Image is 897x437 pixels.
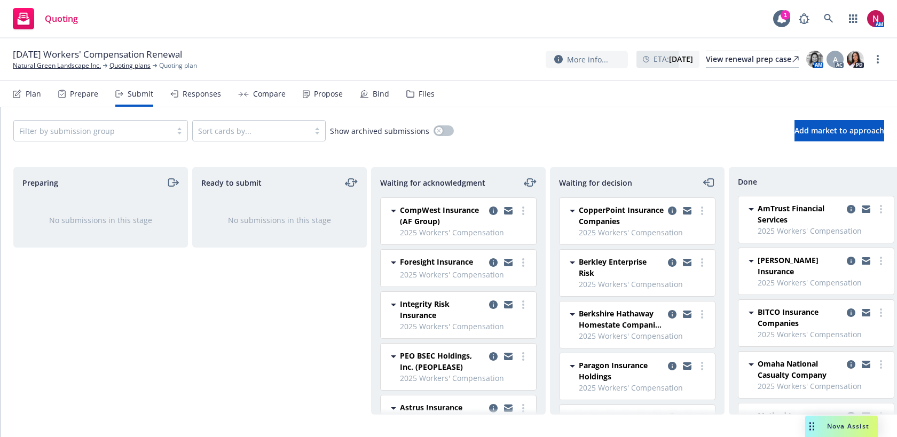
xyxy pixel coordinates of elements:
[400,269,530,280] span: 2025 Workers' Compensation
[314,90,343,98] div: Propose
[559,177,632,188] span: Waiting for decision
[794,125,884,136] span: Add market to approach
[400,204,485,227] span: CompWest Insurance (AF Group)
[380,177,485,188] span: Waiting for acknowledgment
[400,402,485,424] span: Astrus Insurance Solutions LLC
[579,330,709,341] span: 2025 Workers' Compensation
[579,227,709,238] span: 2025 Workers' Compensation
[13,61,101,70] a: Natural Green Landscape Inc.
[875,255,887,267] a: more
[758,329,887,340] span: 2025 Workers' Compensation
[666,256,679,269] a: copy logging email
[487,256,500,269] a: copy logging email
[201,177,262,188] span: Ready to submit
[875,306,887,319] a: more
[706,51,799,68] a: View renewal prep case
[517,298,530,311] a: more
[159,61,197,70] span: Quoting plan
[666,360,679,372] a: copy logging email
[419,90,435,98] div: Files
[758,203,843,225] span: AmTrust Financial Services
[9,4,82,34] a: Quoting
[845,358,857,371] a: copy logging email
[706,51,799,67] div: View renewal prep case
[794,120,884,141] button: Add market to approach
[400,350,485,372] span: PEO BSEC Holdings, Inc. (PEOPLEASE)
[579,204,664,227] span: CopperPoint Insurance Companies
[758,358,843,380] span: Omaha National Casualty Company
[579,279,709,290] span: 2025 Workers' Compensation
[45,14,78,23] span: Quoting
[502,298,515,311] a: copy logging email
[681,256,694,269] a: copy logging email
[793,8,815,29] a: Report a Bug
[696,256,709,269] a: more
[487,350,500,363] a: copy logging email
[517,204,530,217] a: more
[758,380,887,392] span: 2025 Workers' Compensation
[487,204,500,217] a: copy logging email
[517,256,530,269] a: more
[867,10,884,27] img: photo
[502,256,515,269] a: copy logging email
[345,176,358,189] a: moveLeftRight
[847,51,864,68] img: photo
[579,308,664,330] span: Berkshire Hathaway Homestate Companies (BHHC)
[166,176,179,189] a: moveRight
[253,90,286,98] div: Compare
[805,416,878,437] button: Nova Assist
[400,298,485,321] span: Integrity Risk Insurance
[26,90,41,98] div: Plan
[845,203,857,216] a: copy logging email
[546,51,628,68] button: More info...
[400,321,530,332] span: 2025 Workers' Compensation
[579,382,709,393] span: 2025 Workers' Compensation
[487,298,500,311] a: copy logging email
[517,350,530,363] a: more
[871,53,884,66] a: more
[758,255,843,277] span: [PERSON_NAME] Insurance
[567,54,608,65] span: More info...
[183,90,221,98] div: Responses
[210,214,349,226] div: No submissions in this stage
[487,402,500,415] a: copy logging email
[738,176,757,187] span: Done
[843,8,864,29] a: Switch app
[758,277,887,288] span: 2025 Workers' Compensation
[502,350,515,363] a: copy logging email
[875,203,887,216] a: more
[681,204,694,217] a: copy logging email
[579,360,664,382] span: Paragon Insurance Holdings
[805,416,819,437] div: Drag to move
[806,51,823,68] img: photo
[654,53,693,65] span: ETA :
[875,358,887,371] a: more
[696,308,709,321] a: more
[400,227,530,238] span: 2025 Workers' Compensation
[860,358,872,371] a: copy logging email
[400,372,530,384] span: 2025 Workers' Compensation
[666,204,679,217] a: copy logging email
[579,256,664,279] span: Berkley Enterprise Risk
[696,360,709,372] a: more
[524,176,537,189] a: moveLeftRight
[860,203,872,216] a: copy logging email
[502,204,515,217] a: copy logging email
[696,204,709,217] a: more
[31,214,170,226] div: No submissions in this stage
[109,61,151,70] a: Quoting plans
[833,54,838,65] span: A
[860,306,872,319] a: copy logging email
[400,256,473,267] span: Foresight Insurance
[502,402,515,415] a: copy logging email
[758,225,887,236] span: 2025 Workers' Compensation
[517,402,530,415] a: more
[128,90,153,98] div: Submit
[330,125,429,137] span: Show archived submissions
[703,176,715,189] a: moveLeft
[681,360,694,372] a: copy logging email
[666,308,679,321] a: copy logging email
[669,54,693,64] strong: [DATE]
[758,306,843,329] span: BITCO Insurance Companies
[845,255,857,267] a: copy logging email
